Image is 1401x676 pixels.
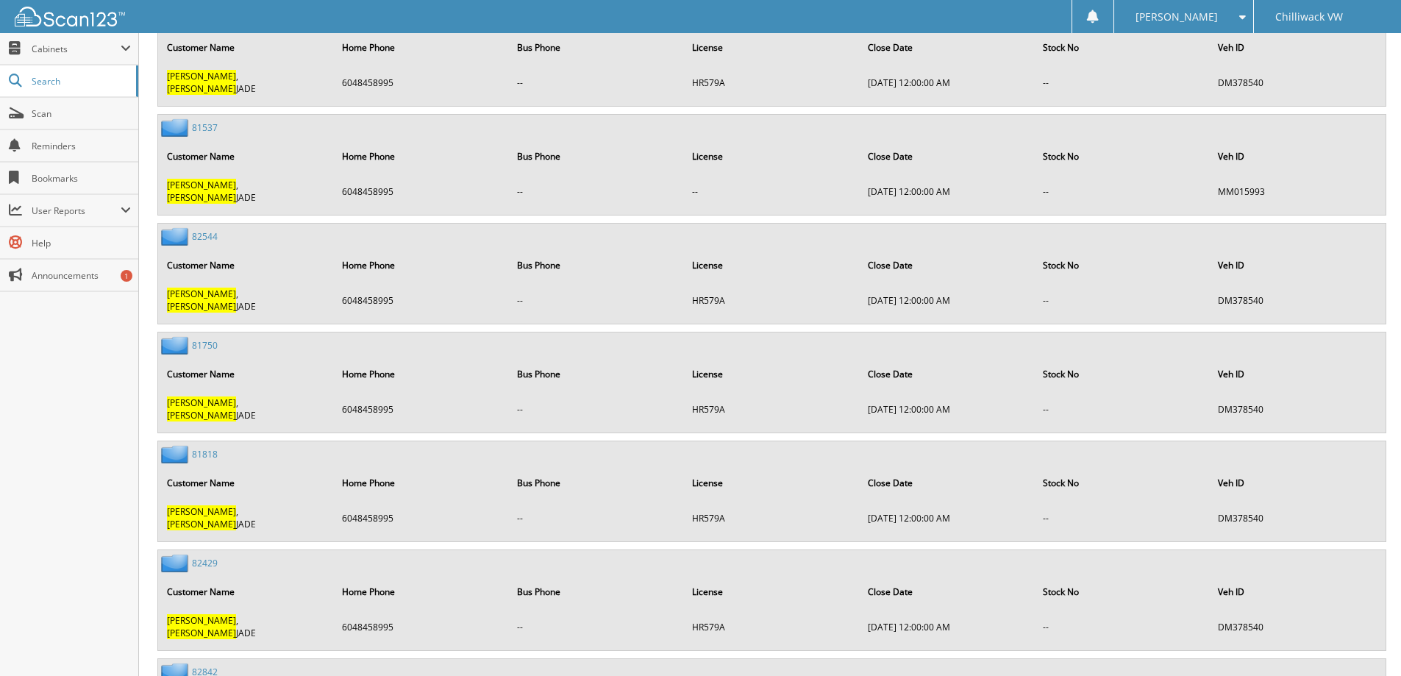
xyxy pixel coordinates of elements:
[160,250,333,280] th: Customer Name
[1035,250,1209,280] th: Stock No
[335,499,508,536] td: 6048458995
[510,499,683,536] td: --
[860,250,1034,280] th: Close Date
[1035,173,1209,210] td: --
[685,359,858,389] th: License
[1211,359,1384,389] th: Veh ID
[192,121,218,134] a: 81537
[335,468,508,498] th: Home Phone
[1211,468,1384,498] th: Veh ID
[1035,141,1209,171] th: Stock No
[685,64,858,101] td: HR579A
[160,173,333,210] td: , JADE
[167,300,236,313] span: [PERSON_NAME]
[1275,13,1343,21] span: Chilliwack VW
[160,608,333,645] td: , JADE
[167,70,236,82] span: [PERSON_NAME]
[335,391,508,427] td: 6048458995
[167,191,236,204] span: [PERSON_NAME]
[121,270,132,282] div: 1
[685,577,858,607] th: License
[685,250,858,280] th: License
[1035,282,1209,319] td: --
[160,282,333,319] td: , JADE
[32,75,129,88] span: Search
[335,577,508,607] th: Home Phone
[1211,64,1384,101] td: DM378540
[1136,13,1218,21] span: [PERSON_NAME]
[167,627,236,639] span: [PERSON_NAME]
[860,499,1034,536] td: [DATE] 12:00:00 AM
[32,172,131,185] span: Bookmarks
[510,173,683,210] td: --
[685,282,858,319] td: HR579A
[167,396,236,409] span: [PERSON_NAME]
[1035,391,1209,427] td: --
[1211,250,1384,280] th: Veh ID
[160,359,333,389] th: Customer Name
[32,107,131,120] span: Scan
[1211,608,1384,645] td: DM378540
[1035,499,1209,536] td: --
[685,608,858,645] td: HR579A
[192,448,218,460] a: 81818
[160,32,333,63] th: Customer Name
[1211,499,1384,536] td: DM378540
[167,179,236,191] span: [PERSON_NAME]
[32,269,131,282] span: Announcements
[860,282,1034,319] td: [DATE] 12:00:00 AM
[860,577,1034,607] th: Close Date
[192,557,218,569] a: 82429
[167,409,236,421] span: [PERSON_NAME]
[1211,282,1384,319] td: DM378540
[1211,32,1384,63] th: Veh ID
[510,64,683,101] td: --
[32,43,121,55] span: Cabinets
[1035,64,1209,101] td: --
[335,64,508,101] td: 6048458995
[685,468,858,498] th: License
[32,204,121,217] span: User Reports
[860,468,1034,498] th: Close Date
[32,140,131,152] span: Reminders
[510,141,683,171] th: Bus Phone
[685,173,858,210] td: --
[860,32,1034,63] th: Close Date
[685,499,858,536] td: HR579A
[1035,32,1209,63] th: Stock No
[192,230,218,243] a: 82544
[161,336,192,355] img: folder2.png
[510,282,683,319] td: --
[160,391,333,427] td: , JADE
[32,237,131,249] span: Help
[860,608,1034,645] td: [DATE] 12:00:00 AM
[335,141,508,171] th: Home Phone
[510,32,683,63] th: Bus Phone
[160,141,333,171] th: Customer Name
[1211,141,1384,171] th: Veh ID
[685,141,858,171] th: License
[167,82,236,95] span: [PERSON_NAME]
[335,359,508,389] th: Home Phone
[510,608,683,645] td: --
[335,250,508,280] th: Home Phone
[860,141,1034,171] th: Close Date
[335,173,508,210] td: 6048458995
[167,518,236,530] span: [PERSON_NAME]
[510,468,683,498] th: Bus Phone
[510,250,683,280] th: Bus Phone
[1035,608,1209,645] td: --
[510,391,683,427] td: --
[335,608,508,645] td: 6048458995
[160,499,333,536] td: , JADE
[160,577,333,607] th: Customer Name
[335,32,508,63] th: Home Phone
[685,32,858,63] th: License
[161,227,192,246] img: folder2.png
[510,577,683,607] th: Bus Phone
[161,445,192,463] img: folder2.png
[167,505,236,518] span: [PERSON_NAME]
[1211,391,1384,427] td: DM378540
[161,118,192,137] img: folder2.png
[1035,577,1209,607] th: Stock No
